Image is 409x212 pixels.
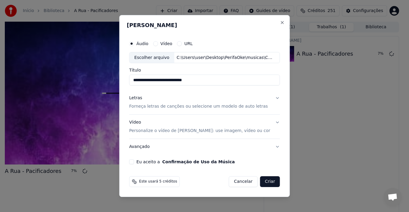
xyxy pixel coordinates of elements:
[160,41,172,46] label: Vídeo
[184,41,193,46] label: URL
[129,120,270,134] div: Vídeo
[139,179,177,184] span: Este usará 5 créditos
[174,55,276,61] div: C:\Users\user\Desktop\PerifaOke\musicas\Coração de Carro [PERSON_NAME].mp3
[127,23,282,28] h2: [PERSON_NAME]
[129,115,280,139] button: VídeoPersonalize o vídeo de [PERSON_NAME]: use imagem, vídeo ou cor
[129,95,142,101] div: Letras
[129,128,270,134] p: Personalize o vídeo de [PERSON_NAME]: use imagem, vídeo ou cor
[129,91,280,115] button: LetrasForneça letras de canções ou selecione um modelo de auto letras
[129,104,268,110] p: Forneça letras de canções ou selecione um modelo de auto letras
[129,139,280,155] button: Avançado
[137,41,149,46] label: Áudio
[129,68,280,72] label: Título
[137,160,235,164] label: Eu aceito a
[130,52,174,63] div: Escolher arquivo
[162,160,235,164] button: Eu aceito a
[260,176,280,187] button: Criar
[229,176,258,187] button: Cancelar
